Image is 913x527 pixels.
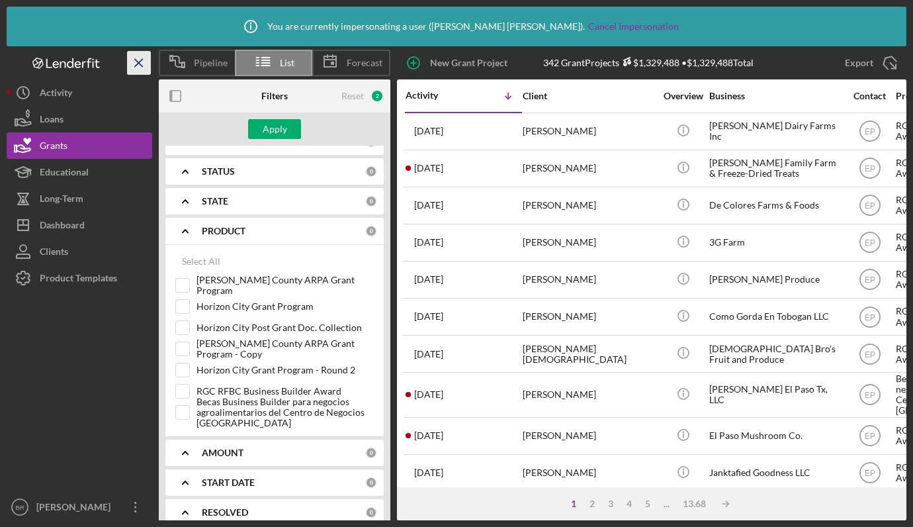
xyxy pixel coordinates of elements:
div: Janktafied Goodness LLC [709,455,842,491]
div: Activity [406,90,464,101]
div: 0 [365,447,377,459]
div: 2 [583,499,601,509]
div: Apply [263,119,287,139]
div: [PERSON_NAME] Family Farm & Freeze-Dried Treats [709,151,842,186]
div: 3 [601,499,620,509]
text: EP [864,312,875,322]
div: Product Templates [40,265,117,295]
time: 2025-07-18 15:17 [414,237,443,248]
div: [PERSON_NAME] [523,373,655,416]
div: De Colores Farms & Foods [709,188,842,223]
div: 342 Grant Projects • $1,329,488 Total [543,57,754,68]
b: PRODUCT [202,226,245,236]
div: 2 [370,89,384,103]
div: [PERSON_NAME] [523,151,655,186]
text: BR [15,504,24,511]
div: [PERSON_NAME] [523,114,655,149]
div: Client [523,91,655,101]
div: [PERSON_NAME] [523,188,655,223]
button: Product Templates [7,265,152,291]
div: 0 [365,477,377,489]
div: [PERSON_NAME] [523,225,655,260]
div: [PERSON_NAME][DEMOGRAPHIC_DATA] [523,336,655,371]
text: EP [864,350,875,359]
a: Cancel Impersonation [588,21,679,32]
div: [DEMOGRAPHIC_DATA] Bro's Fruit and Produce [709,336,842,371]
time: 2025-07-15 22:05 [414,274,443,285]
button: BR[PERSON_NAME] [7,494,152,520]
button: Loans [7,106,152,132]
div: 4 [620,499,638,509]
div: Contact [845,91,894,101]
span: Forecast [347,58,382,68]
div: 5 [638,499,657,509]
time: 2025-07-02 00:18 [414,467,443,478]
label: [PERSON_NAME] County ARPA Grant Program [196,279,374,292]
div: Long-Term [40,185,83,215]
time: 2025-07-24 04:39 [414,200,443,211]
text: EP [864,432,875,441]
div: Select All [182,248,220,275]
div: [PERSON_NAME] El Paso Tx, LLC [709,373,842,416]
div: [PERSON_NAME] [33,494,119,524]
div: 3G Farm [709,225,842,260]
div: El Paso Mushroom Co. [709,418,842,454]
b: AMOUNT [202,448,243,458]
div: [PERSON_NAME] [523,455,655,491]
button: New Grant Project [397,50,521,76]
button: Select All [175,248,227,275]
div: Overview [658,91,708,101]
div: Activity [40,79,72,109]
span: Pipeline [194,58,228,68]
b: STATUS [202,166,235,177]
label: Horizon City Grant Program - Round 2 [196,363,374,377]
div: [PERSON_NAME] Produce [709,262,842,297]
button: Grants [7,132,152,159]
div: [PERSON_NAME] [523,262,655,297]
time: 2025-07-11 04:44 [414,389,443,400]
a: Activity [7,79,152,106]
time: 2025-07-11 18:22 [414,349,443,359]
b: STATE [202,196,228,207]
div: 0 [365,506,377,518]
b: START DATE [202,477,255,488]
div: Educational [40,159,89,189]
div: 1 [564,499,583,509]
div: Reset [341,91,364,101]
b: RESOLVED [202,507,248,518]
button: Educational [7,159,152,185]
label: Becas Business Builder para negocios agroalimentarios del Centro de Negocios [GEOGRAPHIC_DATA] [196,406,374,419]
button: Clients [7,238,152,265]
button: Long-Term [7,185,152,212]
div: ... [657,499,676,509]
text: EP [864,275,875,285]
text: EP [864,127,875,136]
div: Business [709,91,842,101]
div: Dashboard [40,212,85,242]
div: 13.68 [676,499,713,509]
label: [PERSON_NAME] County ARPA Grant Program - Copy [196,342,374,356]
div: 0 [365,195,377,207]
button: Dashboard [7,212,152,238]
time: 2025-08-05 21:49 [414,126,443,136]
text: EP [864,164,875,173]
button: Apply [248,119,301,139]
time: 2025-07-29 22:50 [414,163,443,173]
text: EP [864,201,875,211]
label: Horizon City Grant Program [196,300,374,313]
div: Como Gorda En Tobogan LLC [709,299,842,334]
div: [PERSON_NAME] [523,299,655,334]
div: $1,329,488 [619,57,679,68]
time: 2025-07-07 23:47 [414,430,443,441]
label: Horizon City Post Grant Doc. Collection [196,321,374,334]
div: 0 [365,225,377,237]
div: [PERSON_NAME] Dairy Farms Inc [709,114,842,149]
button: Export [832,50,906,76]
span: List [280,58,294,68]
